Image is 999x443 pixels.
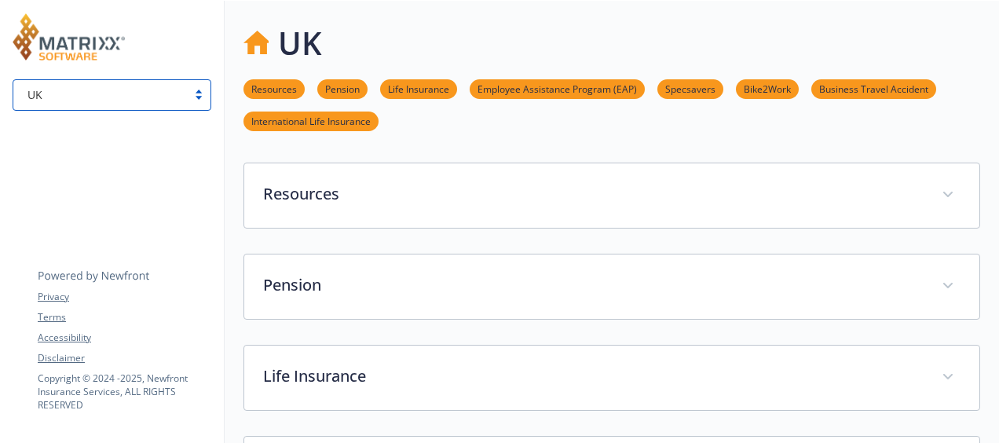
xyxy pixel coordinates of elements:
a: Resources [243,81,305,96]
p: Life Insurance [263,364,923,388]
div: Pension [244,254,979,319]
a: Specsavers [657,81,723,96]
p: Pension [263,273,923,297]
a: Disclaimer [38,351,210,365]
a: Pension [317,81,368,96]
span: UK [27,86,42,103]
a: Privacy [38,290,210,304]
a: International Life Insurance [243,113,379,128]
a: Business Travel Accident [811,81,936,96]
a: Life Insurance [380,81,457,96]
a: Terms [38,310,210,324]
span: UK [21,86,179,103]
a: Employee Assistance Program (EAP) [470,81,645,96]
p: Resources [263,182,923,206]
h1: UK [278,20,322,67]
a: Accessibility [38,331,210,345]
div: Life Insurance [244,346,979,410]
a: Bike2Work [736,81,799,96]
p: Copyright © 2024 - 2025 , Newfront Insurance Services, ALL RIGHTS RESERVED [38,372,210,412]
div: Resources [244,163,979,228]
